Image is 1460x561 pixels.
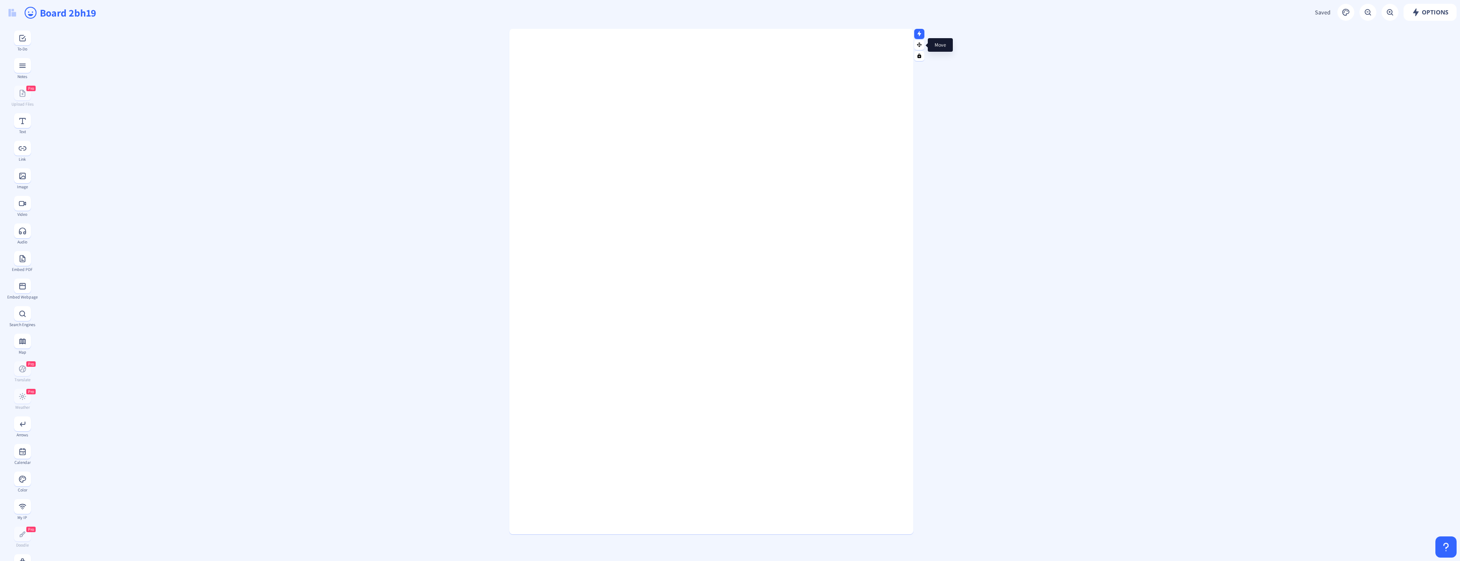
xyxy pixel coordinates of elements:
ion-icon: happy outline [24,6,37,20]
div: Notes [7,74,38,79]
span: Clip a screenshot [39,98,78,105]
div: To-Do [7,47,38,51]
span: Inbox Panel [35,517,63,527]
span: Clip a selection (Select text first) [39,71,113,78]
span: Clip a bookmark [39,57,77,64]
img: logo.svg [8,9,16,17]
div: Destination [21,506,154,515]
div: Link [7,157,38,162]
button: Clip a selection (Select text first) [25,67,155,81]
span: Pro [28,527,34,532]
div: Map [7,350,38,354]
input: Untitled [22,37,158,54]
div: Arrows [7,433,38,437]
div: Text [7,129,38,134]
span: Options [1412,9,1449,16]
div: Calendar [7,460,38,465]
div: Image [7,184,38,189]
div: Audio [7,240,38,244]
button: Clip a block [25,81,155,95]
span: Move [935,42,946,48]
div: Color [7,488,38,492]
span: Saved [1315,8,1331,16]
button: Clip a bookmark [25,54,155,67]
span: Pro [28,86,34,91]
div: My IP [7,515,38,520]
div: Video [7,212,38,217]
div: Embed Webpage [7,295,38,299]
span: Clip a block [39,84,66,91]
span: Pro [28,389,34,394]
button: Clip a screenshot [25,95,155,108]
span: xTiles [40,11,56,18]
div: Search Engines [7,322,38,327]
div: Embed PDF [7,267,38,272]
span: Clear all and close [103,120,149,130]
span: Pro [28,361,34,367]
button: Options [1404,4,1457,21]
